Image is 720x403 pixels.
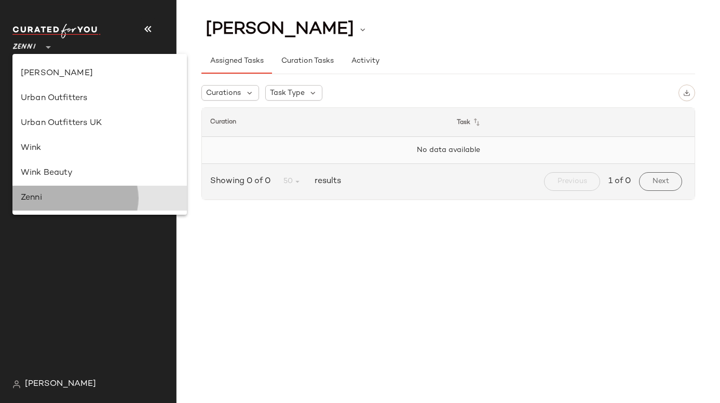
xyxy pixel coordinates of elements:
span: (0) [103,144,116,156]
img: svg%3e [17,103,27,113]
span: Zenni [12,35,36,54]
span: [PERSON_NAME] [206,20,354,39]
span: Showing 0 of 0 [210,175,275,188]
span: Next [652,177,669,186]
span: All Products [35,123,81,135]
th: Curation [202,108,449,137]
td: No data available [202,137,695,164]
span: Curation Tasks [280,57,333,65]
span: 1 of 0 [608,175,631,188]
img: svg%3e [12,380,21,388]
span: Activity [351,57,379,65]
span: Curations [35,164,73,176]
span: Assigned Tasks [210,57,264,65]
img: cfy_white_logo.C9jOOHJF.svg [12,24,101,38]
span: Global Clipboards [35,144,103,156]
span: [PERSON_NAME] [25,378,96,391]
img: svg%3e [683,89,690,96]
span: Curations [206,88,241,99]
th: Task [449,108,695,137]
span: results [310,175,341,188]
button: Next [639,172,682,191]
span: Task Type [270,88,305,99]
span: Dashboard [33,102,74,114]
